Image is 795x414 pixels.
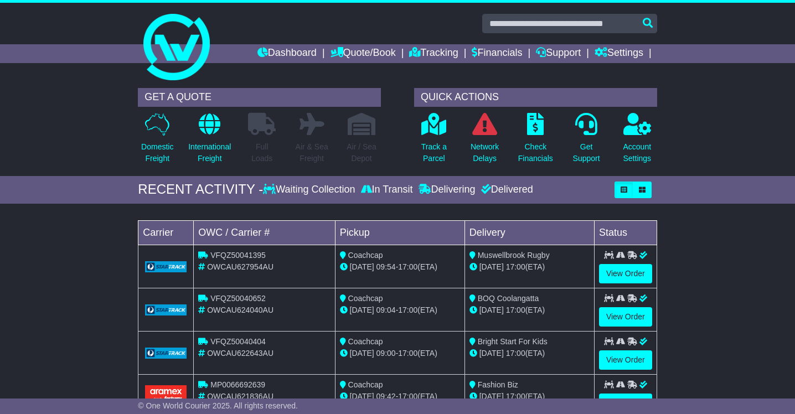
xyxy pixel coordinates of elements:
[469,304,590,316] div: (ETA)
[145,304,187,315] img: GetCarrierServiceLogo
[257,44,317,63] a: Dashboard
[599,350,652,370] a: View Order
[398,262,417,271] span: 17:00
[594,220,657,245] td: Status
[573,141,600,164] p: Get Support
[145,385,187,406] img: Aramex.png
[464,220,594,245] td: Delivery
[472,44,522,63] a: Financials
[398,392,417,401] span: 17:00
[358,184,416,196] div: In Transit
[478,251,550,260] span: Muswellbrook Rugby
[376,392,396,401] span: 09:42
[398,349,417,358] span: 17:00
[506,349,525,358] span: 17:00
[506,392,525,401] span: 17:00
[572,112,601,170] a: GetSupport
[469,391,590,402] div: (ETA)
[421,141,447,164] p: Track a Parcel
[623,112,652,170] a: AccountSettings
[376,349,396,358] span: 09:00
[350,262,374,271] span: [DATE]
[210,294,266,303] span: VFQZ50040652
[340,391,460,402] div: - (ETA)
[506,306,525,314] span: 17:00
[376,262,396,271] span: 09:54
[518,112,554,170] a: CheckFinancials
[188,141,231,164] p: International Freight
[350,349,374,358] span: [DATE]
[210,337,266,346] span: VFQZ50040404
[210,380,265,389] span: MP0066692639
[145,261,187,272] img: GetCarrierServiceLogo
[138,88,381,107] div: GET A QUOTE
[331,44,396,63] a: Quote/Book
[207,392,273,401] span: OWCAU621836AU
[478,294,539,303] span: BOQ Coolangatta
[340,261,460,273] div: - (ETA)
[414,88,657,107] div: QUICK ACTIONS
[376,306,396,314] span: 09:04
[479,306,504,314] span: [DATE]
[623,141,652,164] p: Account Settings
[348,337,383,346] span: Coachcap
[207,306,273,314] span: OWCAU624040AU
[478,184,533,196] div: Delivered
[138,401,298,410] span: © One World Courier 2025. All rights reserved.
[296,141,328,164] p: Air & Sea Freight
[479,262,504,271] span: [DATE]
[340,304,460,316] div: - (ETA)
[335,220,464,245] td: Pickup
[188,112,231,170] a: InternationalFreight
[518,141,553,164] p: Check Financials
[347,141,376,164] p: Air / Sea Depot
[479,349,504,358] span: [DATE]
[348,294,383,303] span: Coachcap
[536,44,581,63] a: Support
[416,184,478,196] div: Delivering
[207,349,273,358] span: OWCAU622643AU
[409,44,458,63] a: Tracking
[470,112,499,170] a: NetworkDelays
[348,380,383,389] span: Coachcap
[348,251,383,260] span: Coachcap
[599,394,652,413] a: View Order
[471,141,499,164] p: Network Delays
[421,112,447,170] a: Track aParcel
[478,380,518,389] span: Fashion Biz
[599,307,652,327] a: View Order
[599,264,652,283] a: View Order
[248,141,276,164] p: Full Loads
[207,262,273,271] span: OWCAU627954AU
[478,337,548,346] span: Bright Start For Kids
[145,348,187,359] img: GetCarrierServiceLogo
[210,251,266,260] span: VFQZ50041395
[141,112,174,170] a: DomesticFreight
[194,220,335,245] td: OWC / Carrier #
[340,348,460,359] div: - (ETA)
[263,184,358,196] div: Waiting Collection
[469,261,590,273] div: (ETA)
[138,220,194,245] td: Carrier
[350,392,374,401] span: [DATE]
[350,306,374,314] span: [DATE]
[398,306,417,314] span: 17:00
[506,262,525,271] span: 17:00
[141,141,173,164] p: Domestic Freight
[469,348,590,359] div: (ETA)
[479,392,504,401] span: [DATE]
[138,182,263,198] div: RECENT ACTIVITY -
[595,44,643,63] a: Settings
